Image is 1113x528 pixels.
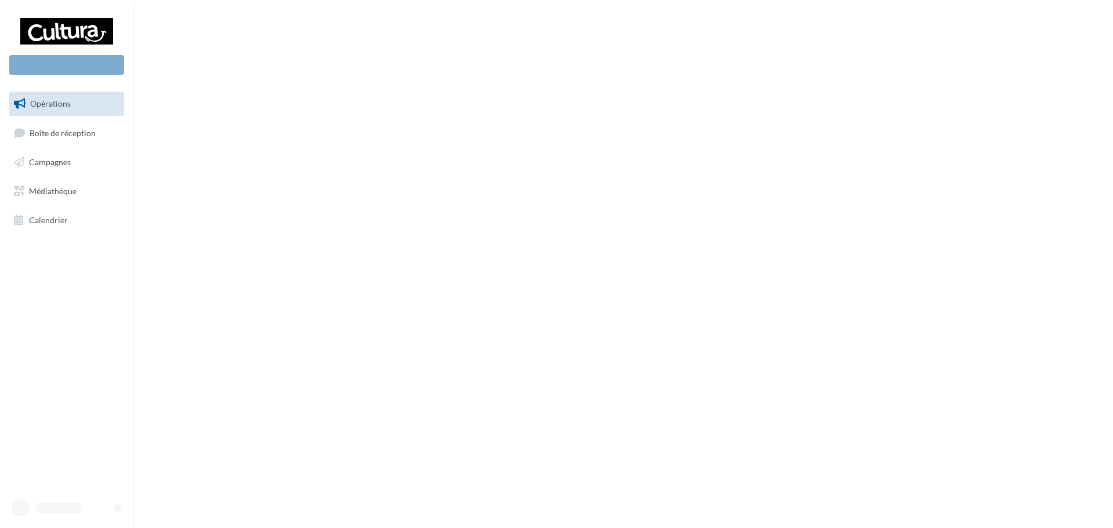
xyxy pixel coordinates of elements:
a: Opérations [7,92,126,116]
span: Campagnes [29,157,71,167]
div: Nouvelle campagne [9,55,124,75]
a: Boîte de réception [7,121,126,145]
a: Campagnes [7,150,126,174]
a: Médiathèque [7,179,126,203]
span: Opérations [30,99,71,108]
span: Boîte de réception [30,128,96,137]
span: Calendrier [29,214,68,224]
span: Médiathèque [29,186,77,196]
a: Calendrier [7,208,126,232]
